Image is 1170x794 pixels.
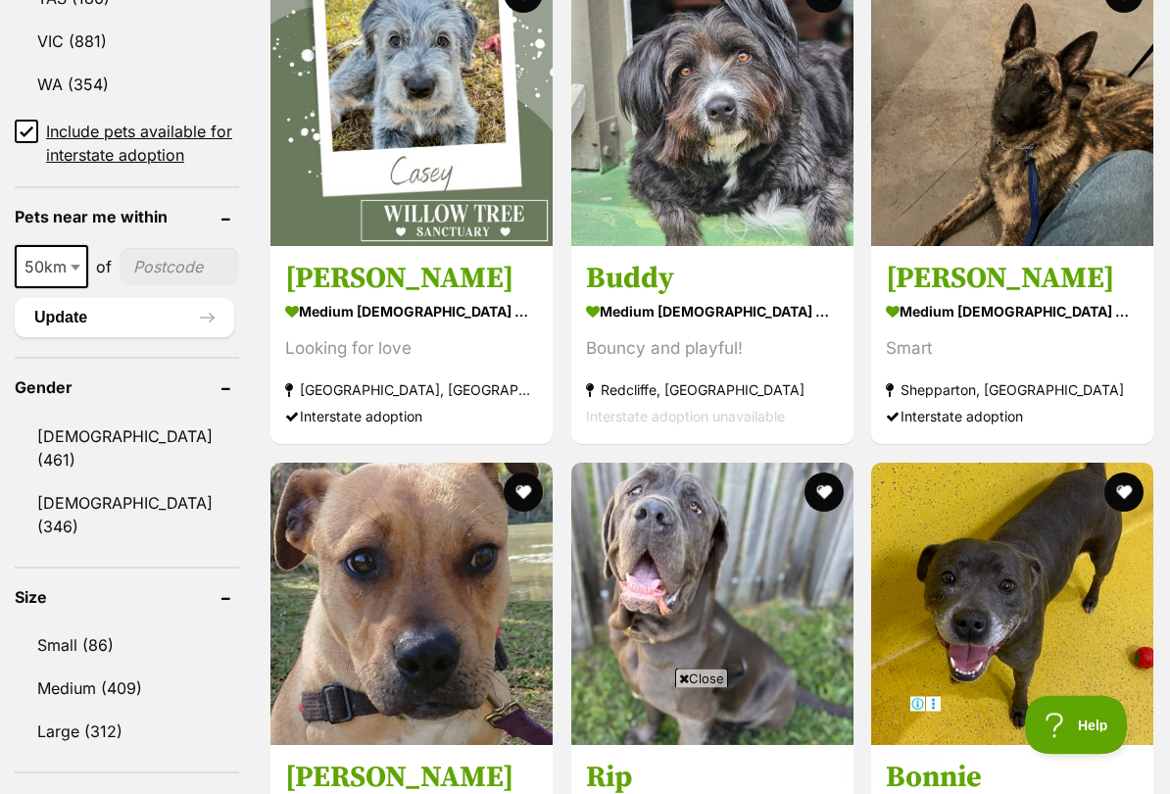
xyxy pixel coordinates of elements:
a: Buddy medium [DEMOGRAPHIC_DATA] Dog Bouncy and playful! Redcliffe, [GEOGRAPHIC_DATA] Interstate a... [571,246,853,445]
div: Interstate adoption [285,404,538,430]
h3: Buddy [586,261,839,298]
span: of [96,256,112,279]
span: Include pets available for interstate adoption [46,121,239,168]
a: [PERSON_NAME] medium [DEMOGRAPHIC_DATA] Dog Looking for love [GEOGRAPHIC_DATA], [GEOGRAPHIC_DATA]... [270,246,553,445]
div: Interstate adoption [886,404,1139,430]
a: VIC (881) [15,22,239,63]
a: [DEMOGRAPHIC_DATA] (461) [15,417,239,481]
a: Small (86) [15,625,239,667]
img: Rip - Neapolitan Mastiff Dog [571,464,853,746]
a: [PERSON_NAME] medium [DEMOGRAPHIC_DATA] Dog Smart Shepparton, [GEOGRAPHIC_DATA] Interstate adoption [871,246,1153,445]
span: 50km [15,246,88,289]
strong: medium [DEMOGRAPHIC_DATA] Dog [886,298,1139,326]
button: favourite [804,473,843,513]
a: WA (354) [15,65,239,106]
button: Update [15,299,234,338]
button: favourite [1104,473,1144,513]
div: Smart [886,336,1139,363]
div: Looking for love [285,336,538,363]
img: Bonnie - English Staffordshire Bull Terrier Dog [871,464,1153,746]
span: Interstate adoption unavailable [586,409,785,425]
h3: [PERSON_NAME] [886,261,1139,298]
button: favourite [504,473,543,513]
div: Bouncy and playful! [586,336,839,363]
span: Close [675,669,728,688]
a: Include pets available for interstate adoption [15,121,239,168]
span: 50km [17,254,86,281]
a: [DEMOGRAPHIC_DATA] (346) [15,483,239,548]
header: Size [15,589,239,607]
header: Pets near me within [15,209,239,226]
h3: [PERSON_NAME] [285,261,538,298]
input: postcode [120,249,239,286]
strong: [GEOGRAPHIC_DATA], [GEOGRAPHIC_DATA] [285,377,538,404]
a: Medium (409) [15,669,239,710]
strong: Shepparton, [GEOGRAPHIC_DATA] [886,377,1139,404]
iframe: Help Scout Beacon - Open [1025,696,1131,755]
strong: Redcliffe, [GEOGRAPHIC_DATA] [586,377,839,404]
strong: medium [DEMOGRAPHIC_DATA] Dog [285,298,538,326]
header: Gender [15,379,239,397]
a: Large (312) [15,712,239,753]
img: Kelly Slater - English Staffordshire Bull Terrier Dog [270,464,553,746]
strong: medium [DEMOGRAPHIC_DATA] Dog [586,298,839,326]
iframe: Advertisement [228,696,942,784]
